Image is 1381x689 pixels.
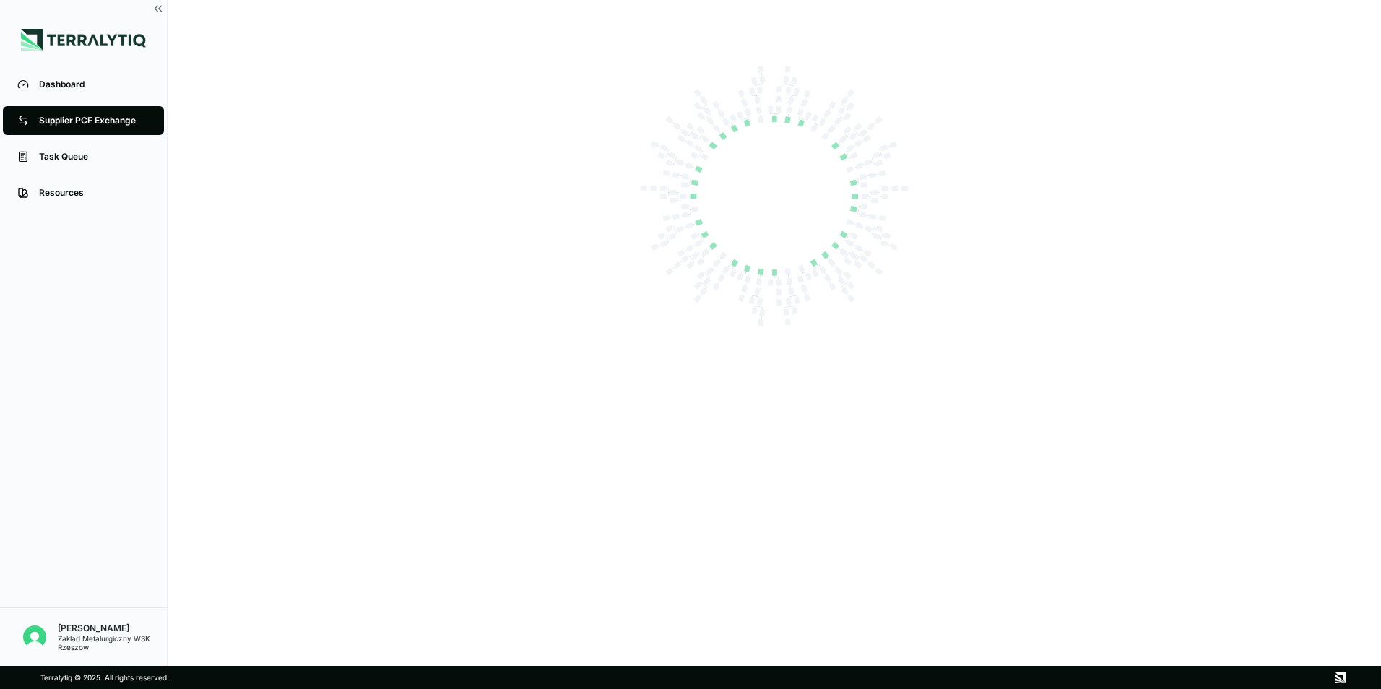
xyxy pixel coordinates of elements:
div: Dashboard [39,79,150,90]
div: [PERSON_NAME] [58,623,167,634]
button: Open user button [17,620,52,654]
div: Resources [39,187,150,199]
div: Task Queue [39,151,150,162]
div: Zaklad Metalurgiczny WSK Rzeszow [58,634,167,651]
img: Logo [21,29,146,51]
img: Loading [630,52,919,341]
img: Mirosław Lenard [23,625,46,649]
div: Supplier PCF Exchange [39,115,150,126]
